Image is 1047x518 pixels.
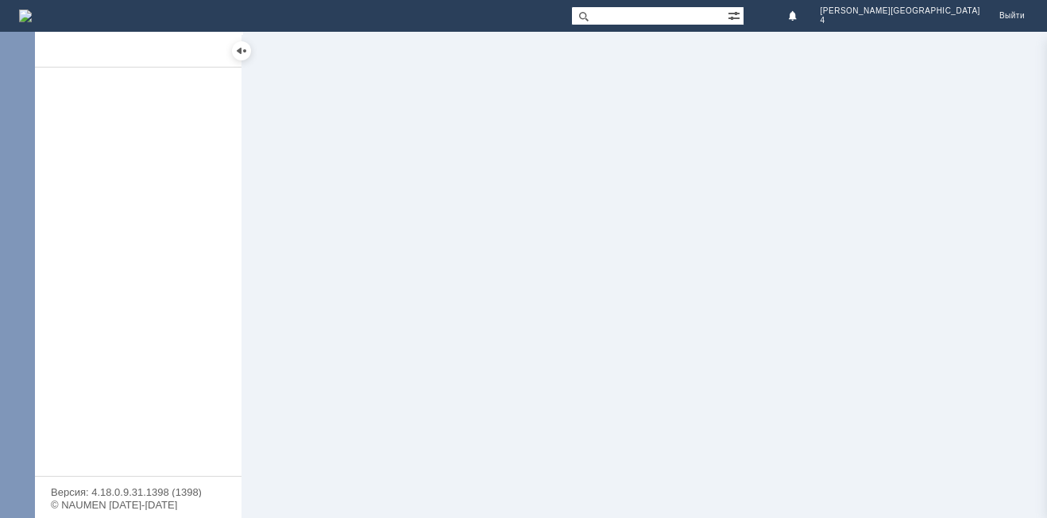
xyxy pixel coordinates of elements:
span: 4 [821,16,980,25]
div: Скрыть меню [232,41,251,60]
span: [PERSON_NAME][GEOGRAPHIC_DATA] [821,6,980,16]
div: Версия: 4.18.0.9.31.1398 (1398) [51,487,226,497]
div: © NAUMEN [DATE]-[DATE] [51,500,226,510]
span: Расширенный поиск [728,7,744,22]
img: logo [19,10,32,22]
a: Перейти на домашнюю страницу [19,10,32,22]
